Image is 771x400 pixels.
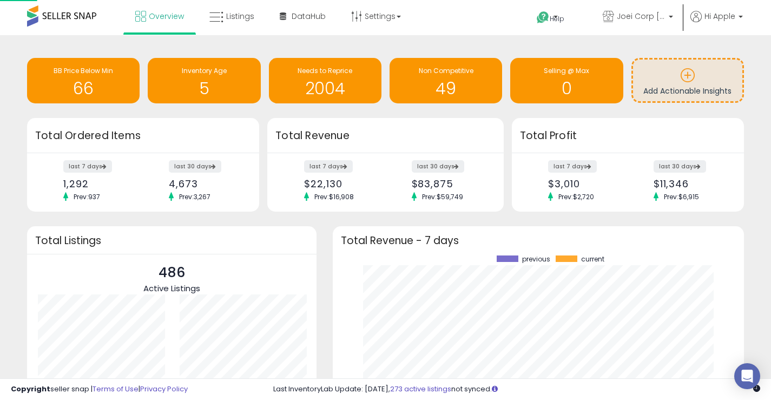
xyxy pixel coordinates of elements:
h1: 2004 [274,80,376,97]
label: last 30 days [169,160,221,173]
span: Prev: 3,267 [174,192,216,201]
a: Needs to Reprice 2004 [269,58,381,103]
span: Active Listings [143,283,200,294]
h1: 0 [516,80,617,97]
b: 486 [76,378,95,391]
a: 273 active listings [390,384,451,394]
strong: Copyright [11,384,50,394]
label: last 7 days [548,160,597,173]
h1: 66 [32,80,134,97]
span: Non Competitive [419,66,473,75]
a: Help [528,3,585,35]
i: Get Help [536,11,550,24]
div: $83,875 [412,178,485,189]
div: 4,673 [169,178,240,189]
div: $3,010 [548,178,620,189]
span: Add Actionable Insights [643,86,732,96]
a: Inventory Age 5 [148,58,260,103]
h3: Total Revenue - 7 days [341,237,736,245]
a: Privacy Policy [140,384,188,394]
span: Selling @ Max [544,66,589,75]
div: seller snap | | [11,384,188,395]
span: Inventory Age [182,66,227,75]
h1: 5 [153,80,255,97]
span: Prev: $2,720 [553,192,599,201]
span: Joei Corp [GEOGRAPHIC_DATA] [617,11,665,22]
div: 1,292 [63,178,135,189]
a: Hi Apple [690,11,743,35]
span: Prev: 937 [68,192,106,201]
b: 437 [218,378,236,391]
a: Terms of Use [93,384,139,394]
span: Overview [149,11,184,22]
a: Non Competitive 49 [390,58,502,103]
h3: Total Profit [520,128,736,143]
span: current [581,255,604,263]
label: last 30 days [654,160,706,173]
h3: Total Listings [35,237,308,245]
span: Needs to Reprice [298,66,352,75]
span: DataHub [292,11,326,22]
a: Add Actionable Insights [633,60,742,101]
span: Help [550,14,564,23]
div: $22,130 [304,178,377,189]
span: BB Price Below Min [54,66,113,75]
span: Prev: $6,915 [658,192,704,201]
span: Prev: $16,908 [309,192,359,201]
label: last 7 days [63,160,112,173]
p: 486 [143,263,200,283]
span: Prev: $59,749 [417,192,469,201]
h3: Total Ordered Items [35,128,251,143]
label: last 30 days [412,160,464,173]
h3: Total Revenue [275,128,496,143]
a: BB Price Below Min 66 [27,58,140,103]
span: Listings [226,11,254,22]
label: last 7 days [304,160,353,173]
a: Selling @ Max 0 [510,58,623,103]
div: Open Intercom Messenger [734,363,760,389]
span: previous [522,255,550,263]
h1: 49 [395,80,497,97]
div: Last InventoryLab Update: [DATE], not synced. [273,384,760,395]
i: Click here to read more about un-synced listings. [492,385,498,392]
div: $11,346 [654,178,725,189]
span: Hi Apple [704,11,735,22]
